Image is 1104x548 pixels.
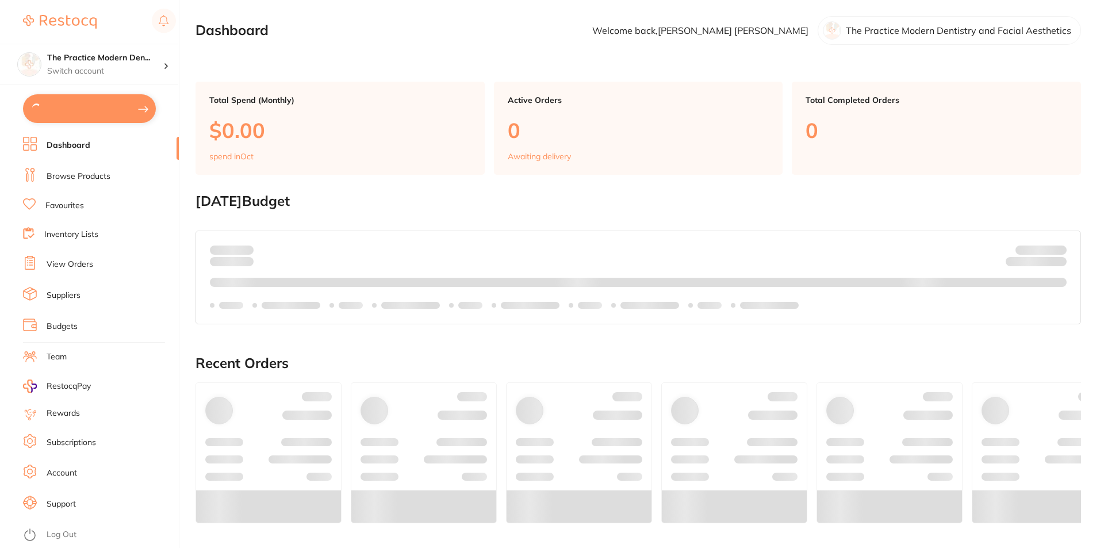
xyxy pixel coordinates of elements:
[23,526,175,545] button: Log Out
[23,9,97,35] a: Restocq Logo
[1006,255,1067,269] p: Remaining:
[47,171,110,182] a: Browse Products
[1044,244,1067,255] strong: $NaN
[339,301,363,310] p: Labels
[210,245,254,254] p: Spent:
[195,82,485,175] a: Total Spend (Monthly)$0.00spend inOct
[508,118,769,142] p: 0
[47,499,76,510] a: Support
[45,200,84,212] a: Favourites
[195,193,1081,209] h2: [DATE] Budget
[1015,245,1067,254] p: Budget:
[262,301,320,310] p: Labels extended
[209,118,471,142] p: $0.00
[195,355,1081,371] h2: Recent Orders
[806,118,1067,142] p: 0
[47,290,80,301] a: Suppliers
[740,301,799,310] p: Labels extended
[47,529,76,541] a: Log Out
[195,22,269,39] h2: Dashboard
[219,301,243,310] p: Labels
[47,321,78,332] a: Budgets
[47,66,163,77] p: Switch account
[1046,259,1067,269] strong: $0.00
[792,82,1081,175] a: Total Completed Orders0
[501,301,559,310] p: Labels extended
[458,301,482,310] p: Labels
[47,351,67,363] a: Team
[23,380,91,393] a: RestocqPay
[47,381,91,392] span: RestocqPay
[47,259,93,270] a: View Orders
[508,95,769,105] p: Active Orders
[23,380,37,393] img: RestocqPay
[494,82,783,175] a: Active Orders0Awaiting delivery
[233,244,254,255] strong: $0.00
[47,408,80,419] a: Rewards
[846,25,1071,36] p: The Practice Modern Dentistry and Facial Aesthetics
[381,301,440,310] p: Labels extended
[47,467,77,479] a: Account
[47,437,96,449] a: Subscriptions
[47,52,163,64] h4: The Practice Modern Dentistry and Facial Aesthetics
[620,301,679,310] p: Labels extended
[47,140,90,151] a: Dashboard
[578,301,602,310] p: Labels
[209,95,471,105] p: Total Spend (Monthly)
[23,15,97,29] img: Restocq Logo
[592,25,808,36] p: Welcome back, [PERSON_NAME] [PERSON_NAME]
[508,152,571,161] p: Awaiting delivery
[44,229,98,240] a: Inventory Lists
[806,95,1067,105] p: Total Completed Orders
[209,152,254,161] p: spend in Oct
[210,255,254,269] p: month
[697,301,722,310] p: Labels
[18,53,41,76] img: The Practice Modern Dentistry and Facial Aesthetics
